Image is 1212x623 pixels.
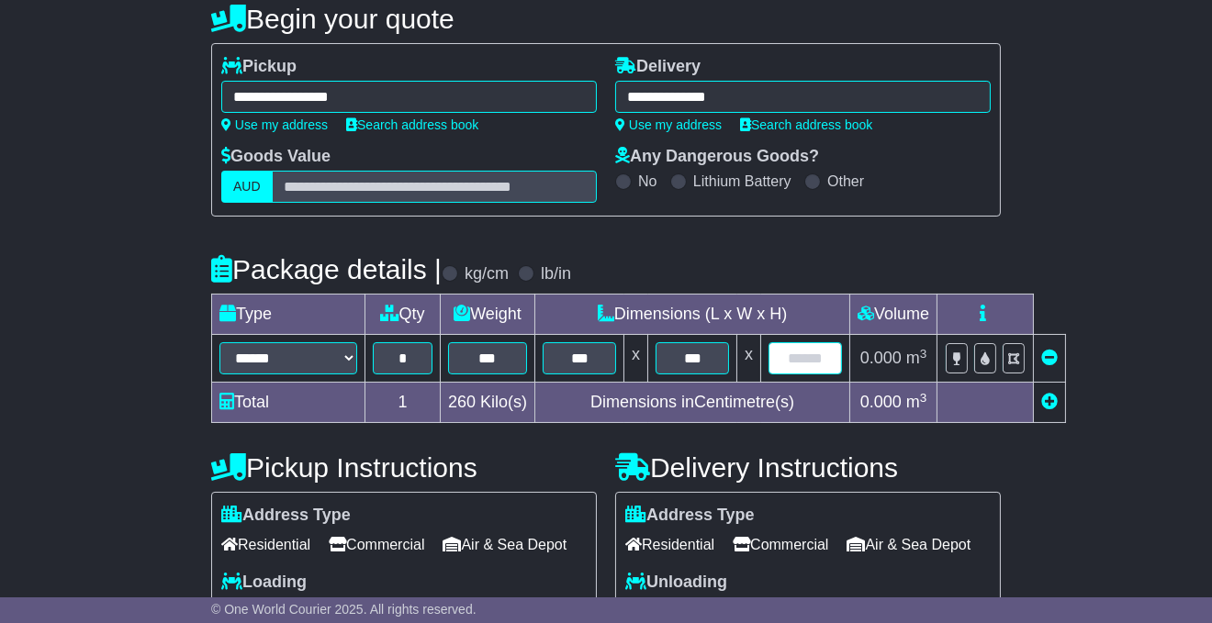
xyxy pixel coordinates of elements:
[920,391,927,405] sup: 3
[365,295,441,335] td: Qty
[920,347,927,361] sup: 3
[624,335,648,383] td: x
[212,295,365,335] td: Type
[535,295,850,335] td: Dimensions (L x W x H)
[441,383,535,423] td: Kilo(s)
[625,573,727,593] label: Unloading
[211,602,477,617] span: © One World Courier 2025. All rights reserved.
[365,383,441,423] td: 1
[221,117,328,132] a: Use my address
[737,335,761,383] td: x
[638,172,656,190] label: No
[443,530,567,559] span: Air & Sea Depot
[211,452,597,483] h4: Pickup Instructions
[740,117,872,132] a: Search address book
[221,171,273,203] label: AUD
[441,295,535,335] td: Weight
[625,506,755,526] label: Address Type
[615,117,722,132] a: Use my address
[860,393,902,411] span: 0.000
[221,506,351,526] label: Address Type
[733,530,828,559] span: Commercial
[329,530,424,559] span: Commercial
[221,147,331,167] label: Goods Value
[625,530,714,559] span: Residential
[211,254,442,284] h4: Package details |
[850,295,937,335] td: Volume
[535,383,850,423] td: Dimensions in Centimetre(s)
[615,147,819,167] label: Any Dangerous Goods?
[615,57,701,77] label: Delivery
[906,349,927,367] span: m
[448,393,476,411] span: 260
[860,349,902,367] span: 0.000
[465,264,509,284] label: kg/cm
[906,393,927,411] span: m
[541,264,571,284] label: lb/in
[1041,349,1058,367] a: Remove this item
[1041,393,1058,411] a: Add new item
[221,57,297,77] label: Pickup
[346,117,478,132] a: Search address book
[615,452,1001,483] h4: Delivery Instructions
[211,4,1001,34] h4: Begin your quote
[693,172,791,190] label: Lithium Battery
[212,383,365,423] td: Total
[221,573,307,593] label: Loading
[847,530,971,559] span: Air & Sea Depot
[221,530,310,559] span: Residential
[827,172,864,190] label: Other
